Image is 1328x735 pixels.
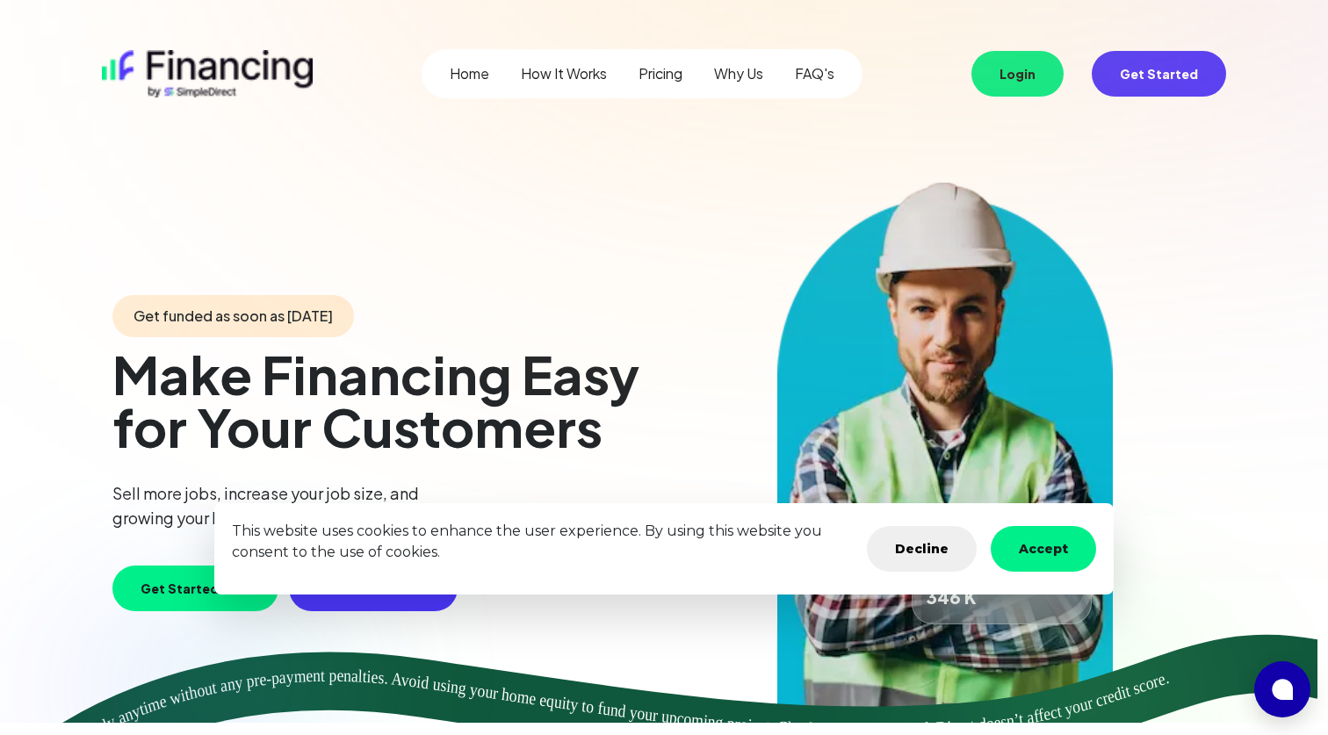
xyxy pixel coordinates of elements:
span: Get funded as soon as [DATE] [112,295,354,337]
h1: Make Financing Easy for Your Customers [112,348,653,453]
img: logo [102,50,313,97]
a: FAQ's [795,63,834,84]
a: Pricing [639,63,682,84]
p: Sell more jobs, increase your job size, and growing your business with SimpleDirect, [112,481,466,530]
button: Accept [991,526,1096,572]
button: Login [971,51,1064,97]
button: Get Started Free [112,566,278,611]
p: This website uses cookies to enhance the user experience. By using this website you consent to th... [232,521,853,563]
button: Get Started [1092,51,1226,97]
a: Why Us [714,63,763,84]
button: Decline [867,526,977,572]
img: bg [664,480,1328,723]
a: Home [450,63,489,84]
a: How It Works [521,63,607,84]
button: Open chat window [1254,661,1310,717]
